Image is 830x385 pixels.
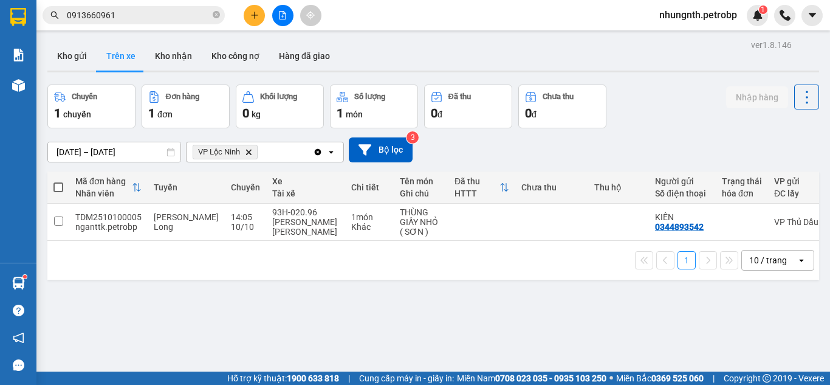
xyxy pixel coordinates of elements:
[154,212,219,232] span: [PERSON_NAME] Long
[521,182,582,192] div: Chưa thu
[351,212,388,222] div: 1 món
[722,189,762,198] div: hóa đơn
[337,106,343,120] span: 1
[801,5,823,26] button: caret-down
[12,79,25,92] img: warehouse-icon
[12,277,25,290] img: warehouse-icon
[351,222,388,232] div: Khác
[330,85,418,128] button: Số lượng1món
[272,176,339,186] div: Xe
[75,176,132,186] div: Mã đơn hàng
[448,92,471,101] div: Đã thu
[400,176,442,186] div: Tên món
[13,305,24,316] span: question-circle
[495,373,606,383] strong: 0708 023 035 - 0935 103 250
[655,212,710,222] div: KIÊN
[346,109,363,119] span: món
[713,372,715,385] span: |
[437,109,442,119] span: đ
[348,372,350,385] span: |
[252,109,261,119] span: kg
[213,11,220,18] span: close-circle
[260,92,297,101] div: Khối lượng
[763,374,771,383] span: copyright
[655,222,704,232] div: 0344893542
[13,359,24,371] span: message
[75,222,142,232] div: nganttk.petrobp
[23,275,27,279] sup: 1
[655,176,710,186] div: Người gửi
[406,131,419,144] sup: 3
[202,41,269,71] button: Kho công nợ
[272,207,339,217] div: 93H-020.96
[269,41,340,71] button: Hàng đã giao
[193,145,258,159] span: VP Lộc Ninh, close by backspace
[54,106,61,120] span: 1
[313,147,323,157] svg: Clear all
[518,85,606,128] button: Chưa thu0đ
[166,92,199,101] div: Đơn hàng
[616,372,704,385] span: Miền Bắc
[48,142,180,162] input: Select a date range.
[780,10,791,21] img: phone-icon
[272,5,293,26] button: file-add
[431,106,437,120] span: 0
[532,109,537,119] span: đ
[354,92,385,101] div: Số lượng
[69,172,148,204] th: Toggle SortBy
[231,182,260,192] div: Chuyến
[525,106,532,120] span: 0
[272,217,339,237] div: [PERSON_NAME] [PERSON_NAME]
[752,10,763,21] img: icon-new-feature
[448,172,515,204] th: Toggle SortBy
[349,137,413,162] button: Bộ lọc
[287,373,339,383] strong: 1900 633 818
[227,372,339,385] span: Hỗ trợ kỹ thuật:
[67,9,210,22] input: Tìm tên, số ĐT hoặc mã đơn
[655,189,710,198] div: Số điện thoại
[797,255,806,265] svg: open
[761,5,765,14] span: 1
[145,41,202,71] button: Kho nhận
[63,109,91,119] span: chuyến
[400,207,442,237] div: THÙNG GIẤY NHỎ ( SƠN )
[351,182,388,192] div: Chi tiết
[231,222,260,232] div: 10/10
[400,189,442,198] div: Ghi chú
[650,7,747,23] span: nhungnth.petrobp
[594,182,643,192] div: Thu hộ
[13,332,24,344] span: notification
[97,41,145,71] button: Trên xe
[148,106,155,120] span: 1
[157,109,173,119] span: đơn
[12,49,25,61] img: solution-icon
[272,189,339,198] div: Tài xế
[260,146,261,158] input: Selected VP Lộc Ninh.
[213,10,220,21] span: close-circle
[10,8,26,26] img: logo-vxr
[198,147,240,157] span: VP Lộc Ninh
[75,212,142,222] div: TDM2510100005
[677,251,696,269] button: 1
[300,5,321,26] button: aim
[726,86,788,108] button: Nhập hàng
[326,147,336,157] svg: open
[242,106,249,120] span: 0
[245,148,252,156] svg: Delete
[651,373,704,383] strong: 0369 525 060
[454,176,499,186] div: Đã thu
[722,176,762,186] div: Trạng thái
[359,372,454,385] span: Cung cấp máy in - giấy in:
[807,10,818,21] span: caret-down
[75,189,132,198] div: Nhân viên
[142,85,230,128] button: Đơn hàng1đơn
[543,92,574,101] div: Chưa thu
[454,189,499,198] div: HTTT
[244,5,265,26] button: plus
[231,212,260,222] div: 14:05
[457,372,606,385] span: Miền Nam
[72,92,97,101] div: Chuyến
[236,85,324,128] button: Khối lượng0kg
[154,182,219,192] div: Tuyến
[50,11,59,19] span: search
